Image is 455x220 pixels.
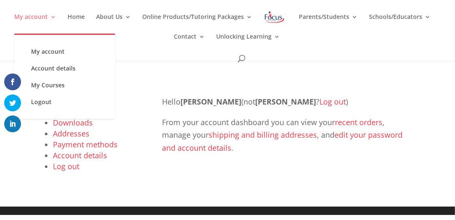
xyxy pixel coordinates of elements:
a: Unlocking Learning [217,34,280,53]
a: Logout [23,94,107,110]
a: Contact [174,34,205,53]
nav: Account pages [45,95,154,179]
img: Focus on Learning [264,10,285,25]
a: shipping and billing addresses [209,130,317,140]
a: Payment methods [53,139,118,149]
a: Addresses [53,128,89,139]
a: Log out [53,161,79,171]
a: Home [68,14,85,34]
strong: [PERSON_NAME] [180,97,241,107]
a: About Us [96,14,131,34]
p: Hello (not ? ) [162,95,410,116]
a: Account details [23,60,107,77]
a: Schools/Educators [369,14,431,34]
a: recent orders [335,117,382,127]
a: Parents/Students [299,14,358,34]
a: edit your password and account details [162,130,403,153]
strong: [PERSON_NAME] [255,97,316,107]
a: My account [14,14,56,34]
a: My Courses [23,77,107,94]
a: Downloads [53,118,93,128]
a: My account [23,43,107,60]
a: Account details [53,150,107,160]
p: From your account dashboard you can view your , manage your , and . [162,116,410,155]
a: Log out [319,97,346,107]
a: Online Products/Tutoring Packages [142,14,252,34]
